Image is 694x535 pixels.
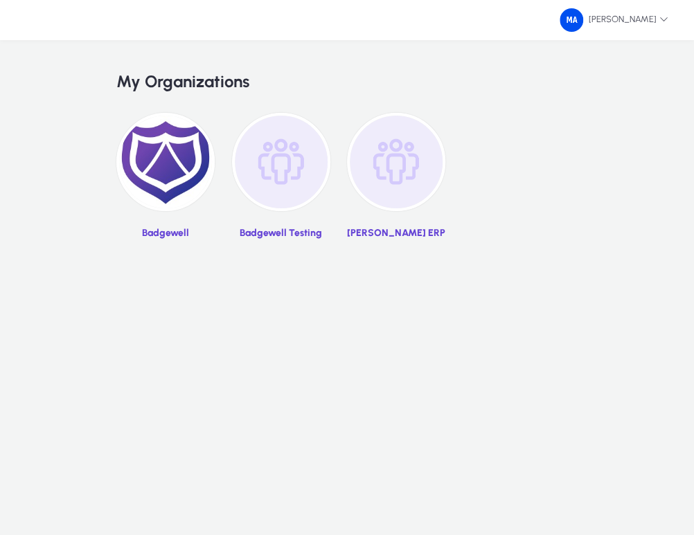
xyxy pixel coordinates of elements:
[549,8,679,33] button: [PERSON_NAME]
[560,8,668,32] span: [PERSON_NAME]
[232,113,330,211] img: organization-placeholder.png
[560,8,583,32] img: 34.png
[347,113,445,249] a: [PERSON_NAME] ERP
[232,228,330,239] p: Badgewell Testing
[116,113,215,249] a: Badgewell
[116,72,578,92] h2: My Organizations
[232,113,330,249] a: Badgewell Testing
[347,228,445,239] p: [PERSON_NAME] ERP
[116,228,215,239] p: Badgewell
[347,113,445,211] img: organization-placeholder.png
[116,113,215,211] img: 2.png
